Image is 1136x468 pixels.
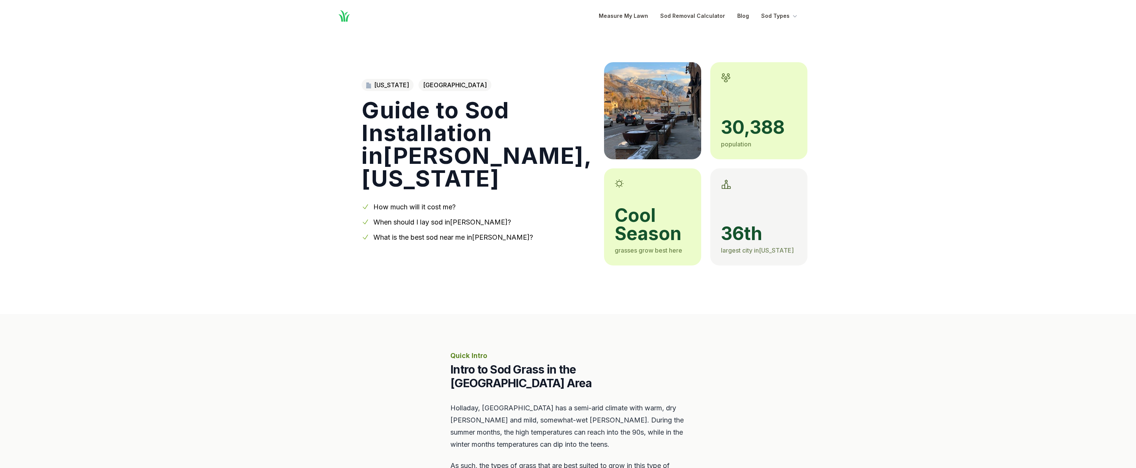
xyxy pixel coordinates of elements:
span: [GEOGRAPHIC_DATA] [419,79,491,91]
p: Holladay, [GEOGRAPHIC_DATA] has a semi-arid climate with warm, dry [PERSON_NAME] and mild, somewh... [450,402,686,451]
h2: Intro to Sod Grass in the [GEOGRAPHIC_DATA] Area [450,363,686,390]
button: Sod Types [761,11,799,20]
a: [US_STATE] [362,79,414,91]
span: 36th [721,225,797,243]
img: Utah state outline [366,82,371,88]
a: What is the best sod near me in[PERSON_NAME]? [373,233,533,241]
span: 30,388 [721,118,797,137]
span: cool season [615,206,691,243]
a: Sod Removal Calculator [660,11,725,20]
a: Measure My Lawn [599,11,648,20]
span: population [721,140,751,148]
span: largest city in [US_STATE] [721,247,794,254]
img: A picture of Holladay [604,62,701,159]
a: When should I lay sod in[PERSON_NAME]? [373,218,511,226]
h1: Guide to Sod Installation in [PERSON_NAME] , [US_STATE] [362,99,592,190]
a: How much will it cost me? [373,203,456,211]
span: grasses grow best here [615,247,682,254]
p: Quick Intro [450,350,686,361]
a: Blog [737,11,749,20]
